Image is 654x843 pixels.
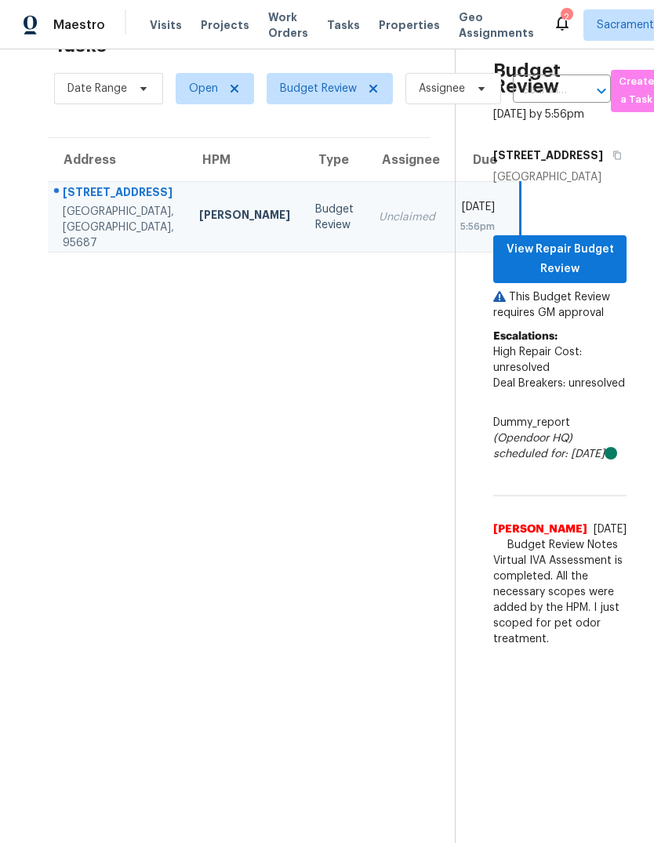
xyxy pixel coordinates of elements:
[594,524,627,550] span: [DATE] 17:55
[493,235,627,283] button: View Repair Budget Review
[603,141,624,169] button: Copy Address
[498,537,627,553] span: Budget Review Notes
[150,17,182,33] span: Visits
[493,347,582,373] span: High Repair Cost: unresolved
[268,9,308,41] span: Work Orders
[189,81,218,96] span: Open
[53,17,105,33] span: Maestro
[315,202,354,233] div: Budget Review
[199,207,290,227] div: [PERSON_NAME]
[67,81,127,96] span: Date Range
[303,138,366,182] th: Type
[280,81,357,96] span: Budget Review
[48,138,187,182] th: Address
[513,78,567,103] input: Search by address
[379,209,435,225] div: Unclaimed
[201,17,249,33] span: Projects
[419,81,465,96] span: Assignee
[493,521,587,553] span: [PERSON_NAME]
[493,289,627,321] p: This Budget Review requires GM approval
[493,147,603,163] h5: [STREET_ADDRESS]
[493,331,558,342] b: Escalations:
[366,138,448,182] th: Assignee
[493,107,584,122] div: [DATE] by 5:56pm
[459,9,534,41] span: Geo Assignments
[493,449,605,460] i: scheduled for: [DATE]
[493,378,625,389] span: Deal Breakers: unresolved
[619,73,653,109] span: Create a Task
[590,80,612,102] button: Open
[506,240,614,278] span: View Repair Budget Review
[561,9,572,25] div: 2
[493,63,627,94] h2: Budget Review
[493,553,627,647] span: Virtual IVA Assessment is completed. All the necessary scopes were added by the HPM. I just scope...
[63,204,174,251] div: [GEOGRAPHIC_DATA], [GEOGRAPHIC_DATA], 95687
[379,17,440,33] span: Properties
[187,138,303,182] th: HPM
[493,433,572,444] i: (Opendoor HQ)
[493,415,627,462] div: Dummy_report
[63,184,174,204] div: [STREET_ADDRESS]
[327,20,360,31] span: Tasks
[493,169,627,185] div: [GEOGRAPHIC_DATA]
[54,38,107,53] h2: Tasks
[448,138,521,182] th: Due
